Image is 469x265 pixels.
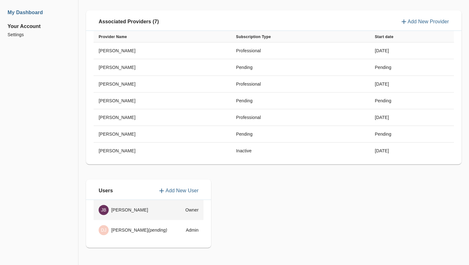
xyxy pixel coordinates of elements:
[165,187,198,195] p: Add New User
[99,18,159,25] p: Associated Providers (7)
[101,207,106,213] p: JB
[370,93,454,109] td: Pending
[94,76,231,93] td: [PERSON_NAME]
[148,227,167,233] i: (pending)
[158,187,198,195] button: Add New User
[8,9,71,16] a: My Dashboard
[375,35,393,39] b: Start date
[101,227,106,233] p: DJ
[370,126,454,143] td: Pending
[400,18,449,25] button: Add New Provider
[99,35,127,39] b: Provider Name
[99,187,113,195] p: Users
[179,200,204,220] td: Owner
[8,31,71,38] a: Settings
[370,42,454,59] td: [DATE]
[8,23,71,30] span: Your Account
[370,59,454,76] td: Pending
[94,109,231,126] td: [PERSON_NAME]
[231,143,369,159] td: Inactive
[179,220,204,240] td: Admin
[231,109,369,126] td: Professional
[231,76,369,93] td: Professional
[231,93,369,109] td: Pending
[408,18,449,25] p: Add New Provider
[231,59,369,76] td: Pending
[370,76,454,93] td: [DATE]
[370,143,454,159] td: [DATE]
[94,126,231,143] td: [PERSON_NAME]
[94,59,231,76] td: [PERSON_NAME]
[370,109,454,126] td: [DATE]
[94,42,231,59] td: [PERSON_NAME]
[94,93,231,109] td: [PERSON_NAME]
[99,205,173,215] div: [PERSON_NAME]
[99,225,173,235] div: [PERSON_NAME]
[231,42,369,59] td: Professional
[231,126,369,143] td: Pending
[94,143,231,159] td: [PERSON_NAME]
[236,35,271,39] b: Subscription Type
